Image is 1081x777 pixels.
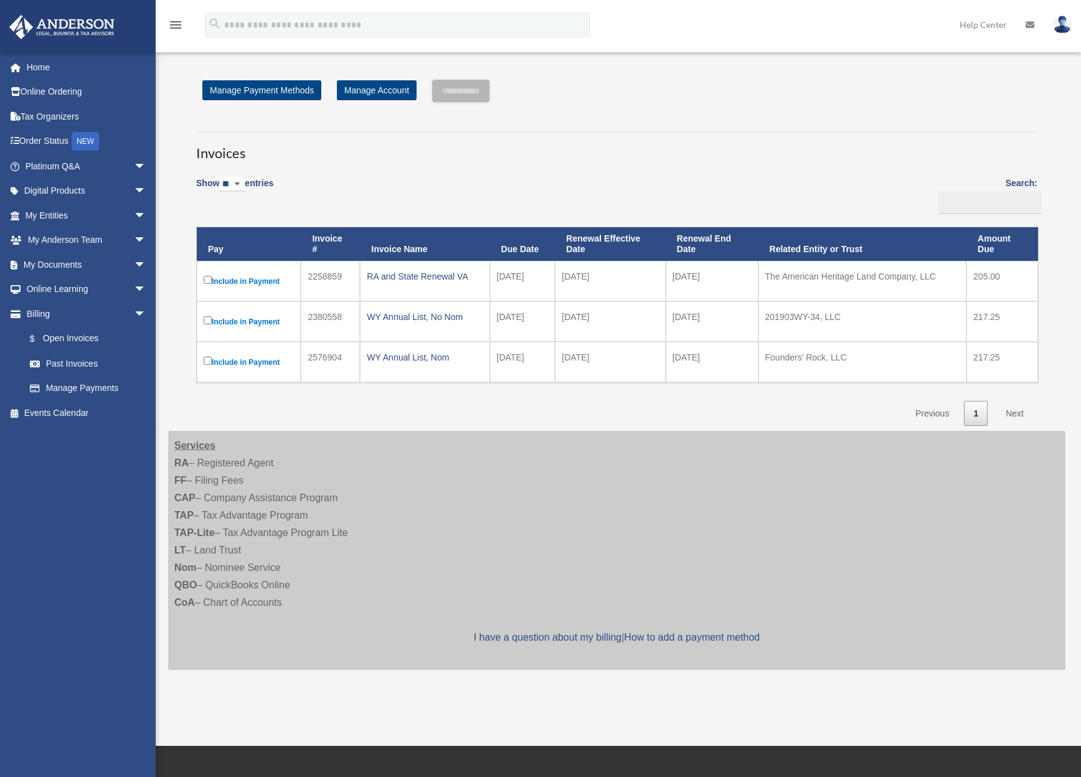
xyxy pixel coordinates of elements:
[174,510,194,520] strong: TAP
[490,301,555,342] td: [DATE]
[367,308,483,326] div: WY Annual List, No Nom
[758,342,967,382] td: Founders' Rock, LLC
[758,261,967,301] td: The American Heritage Land Company, LLC
[337,80,417,100] a: Manage Account
[196,132,1037,163] h3: Invoices
[9,129,165,154] a: Order StatusNEW
[134,228,159,253] span: arrow_drop_down
[174,527,215,538] strong: TAP-Lite
[17,326,153,352] a: $Open Invoices
[555,342,666,382] td: [DATE]
[474,632,621,643] a: I have a question about my billing
[490,261,555,301] td: [DATE]
[9,203,165,228] a: My Entitiesarrow_drop_down
[9,104,165,129] a: Tax Organizers
[758,227,967,261] th: Related Entity or Trust: activate to sort column ascending
[9,154,165,179] a: Platinum Q&Aarrow_drop_down
[204,276,212,284] input: Include in Payment
[197,227,301,261] th: Pay: activate to sort column descending
[134,179,159,204] span: arrow_drop_down
[134,203,159,228] span: arrow_drop_down
[301,342,360,382] td: 2576904
[555,261,666,301] td: [DATE]
[168,22,183,32] a: menu
[301,261,360,301] td: 2258859
[6,15,118,39] img: Anderson Advisors Platinum Portal
[17,376,159,401] a: Manage Payments
[168,17,183,32] i: menu
[555,227,666,261] th: Renewal Effective Date: activate to sort column ascending
[301,301,360,342] td: 2380558
[758,301,967,342] td: 201903WY-34, LLC
[174,597,195,608] strong: CoA
[624,632,760,643] a: How to add a payment method
[134,252,159,278] span: arrow_drop_down
[174,562,197,573] strong: Nom
[933,176,1037,214] label: Search:
[367,268,483,285] div: RA and State Renewal VA
[996,401,1033,426] a: Next
[666,301,758,342] td: [DATE]
[966,342,1038,382] td: 217.25
[360,227,489,261] th: Invoice Name: activate to sort column ascending
[168,431,1065,670] div: – Registered Agent – Filing Fees – Company Assistance Program – Tax Advantage Program – Tax Advan...
[9,80,165,105] a: Online Ordering
[9,277,165,302] a: Online Learningarrow_drop_down
[9,301,159,326] a: Billingarrow_drop_down
[174,492,196,503] strong: CAP
[37,331,43,347] span: $
[490,342,555,382] td: [DATE]
[938,191,1042,215] input: Search:
[174,440,215,451] strong: Services
[966,261,1038,301] td: 205.00
[490,227,555,261] th: Due Date: activate to sort column ascending
[906,401,958,426] a: Previous
[204,314,294,329] label: Include in Payment
[174,629,1059,646] p: |
[204,273,294,289] label: Include in Payment
[174,475,187,486] strong: FF
[174,545,186,555] strong: LT
[202,80,321,100] a: Manage Payment Methods
[555,301,666,342] td: [DATE]
[204,357,212,365] input: Include in Payment
[1053,16,1072,34] img: User Pic
[666,342,758,382] td: [DATE]
[72,132,99,151] div: NEW
[204,354,294,370] label: Include in Payment
[9,179,165,204] a: Digital Productsarrow_drop_down
[174,458,189,468] strong: RA
[17,351,159,376] a: Past Invoices
[9,55,165,80] a: Home
[966,301,1038,342] td: 217.25
[301,227,360,261] th: Invoice #: activate to sort column ascending
[134,154,159,179] span: arrow_drop_down
[204,316,212,324] input: Include in Payment
[9,252,165,277] a: My Documentsarrow_drop_down
[134,277,159,303] span: arrow_drop_down
[966,227,1038,261] th: Amount Due: activate to sort column ascending
[174,580,197,590] strong: QBO
[9,228,165,253] a: My Anderson Teamarrow_drop_down
[208,17,222,31] i: search
[666,261,758,301] td: [DATE]
[134,301,159,327] span: arrow_drop_down
[666,227,758,261] th: Renewal End Date: activate to sort column ascending
[964,401,988,426] a: 1
[196,176,273,204] label: Show entries
[367,349,483,366] div: WY Annual List, Nom
[9,400,165,425] a: Events Calendar
[219,177,245,192] select: Showentries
